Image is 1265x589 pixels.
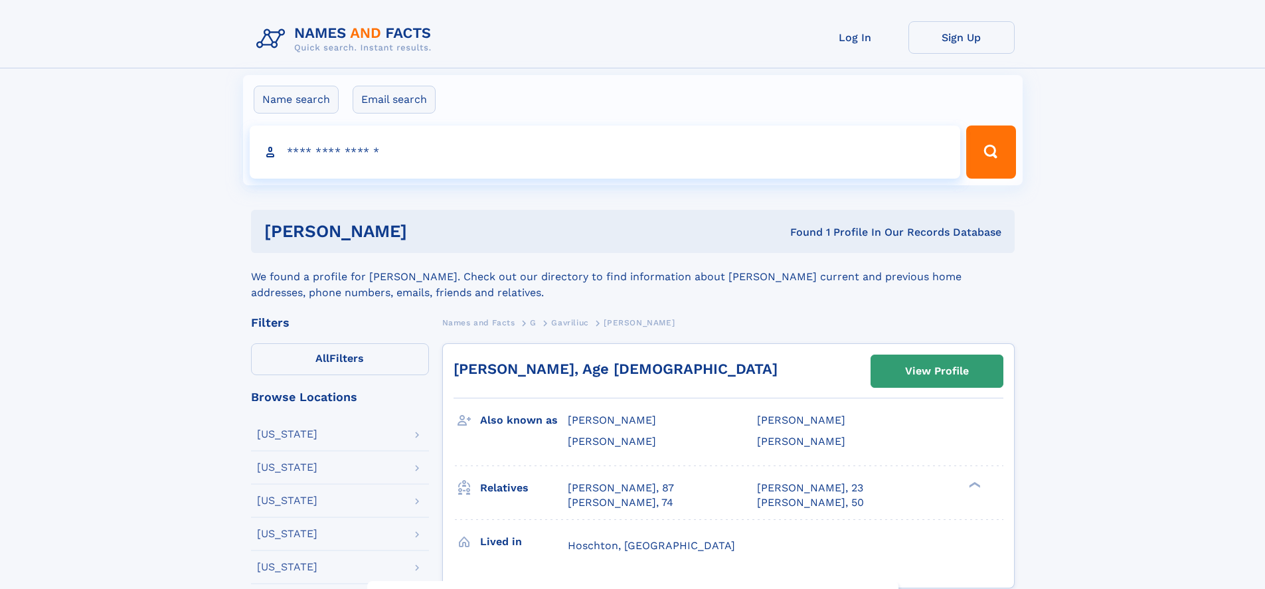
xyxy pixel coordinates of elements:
[568,435,656,448] span: [PERSON_NAME]
[966,126,1015,179] button: Search Button
[568,539,735,552] span: Hoschton, [GEOGRAPHIC_DATA]
[257,495,317,506] div: [US_STATE]
[568,481,674,495] a: [PERSON_NAME], 87
[530,314,537,331] a: G
[251,253,1015,301] div: We found a profile for [PERSON_NAME]. Check out our directory to find information about [PERSON_N...
[966,480,981,489] div: ❯
[454,361,778,377] a: [PERSON_NAME], Age [DEMOGRAPHIC_DATA]
[551,318,588,327] span: Gavriliuc
[908,21,1015,54] a: Sign Up
[604,318,675,327] span: [PERSON_NAME]
[802,21,908,54] a: Log In
[264,223,599,240] h1: [PERSON_NAME]
[251,391,429,403] div: Browse Locations
[353,86,436,114] label: Email search
[257,529,317,539] div: [US_STATE]
[568,495,673,510] a: [PERSON_NAME], 74
[905,356,969,386] div: View Profile
[442,314,515,331] a: Names and Facts
[257,562,317,572] div: [US_STATE]
[568,414,656,426] span: [PERSON_NAME]
[315,352,329,365] span: All
[250,126,961,179] input: search input
[251,317,429,329] div: Filters
[251,343,429,375] label: Filters
[871,355,1003,387] a: View Profile
[757,414,845,426] span: [PERSON_NAME]
[530,318,537,327] span: G
[757,481,863,495] a: [PERSON_NAME], 23
[598,225,1001,240] div: Found 1 Profile In Our Records Database
[757,495,864,510] a: [PERSON_NAME], 50
[551,314,588,331] a: Gavriliuc
[480,531,568,553] h3: Lived in
[480,477,568,499] h3: Relatives
[251,21,442,57] img: Logo Names and Facts
[257,429,317,440] div: [US_STATE]
[757,435,845,448] span: [PERSON_NAME]
[254,86,339,114] label: Name search
[480,409,568,432] h3: Also known as
[257,462,317,473] div: [US_STATE]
